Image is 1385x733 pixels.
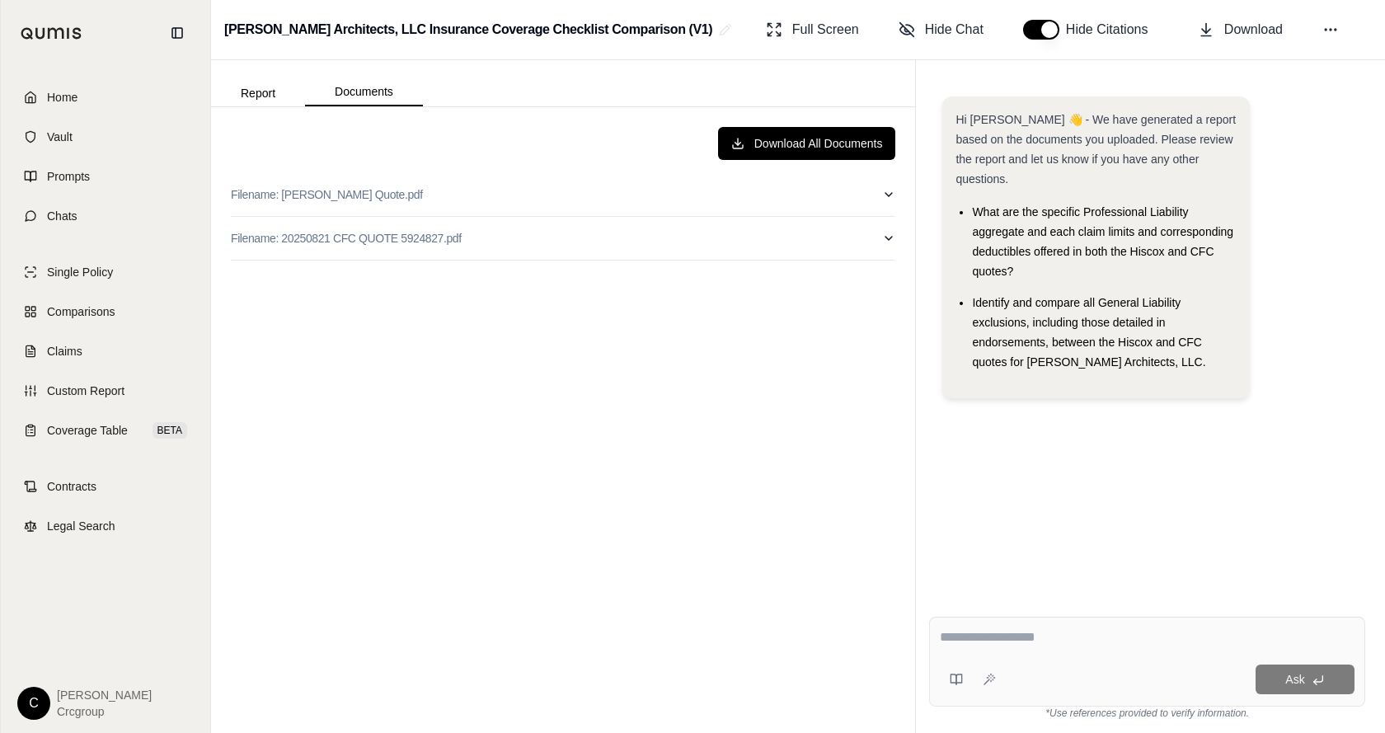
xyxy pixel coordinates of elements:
[231,186,423,203] p: Filename: [PERSON_NAME] Quote.pdf
[792,20,859,40] span: Full Screen
[1224,20,1283,40] span: Download
[11,254,200,290] a: Single Policy
[21,27,82,40] img: Qumis Logo
[11,119,200,155] a: Vault
[11,468,200,505] a: Contracts
[759,13,866,46] button: Full Screen
[1066,20,1158,40] span: Hide Citations
[925,20,984,40] span: Hide Chat
[231,230,462,247] p: Filename: 20250821 CFC QUOTE 5924827.pdf
[929,707,1365,720] div: *Use references provided to verify information.
[972,205,1233,278] span: What are the specific Professional Liability aggregate and each claim limits and corresponding de...
[47,89,77,106] span: Home
[11,79,200,115] a: Home
[1191,13,1289,46] button: Download
[224,15,712,45] h2: [PERSON_NAME] Architects, LLC Insurance Coverage Checklist Comparison (V1)
[11,294,200,330] a: Comparisons
[955,113,1236,186] span: Hi [PERSON_NAME] 👋 - We have generated a report based on the documents you uploaded. Please revie...
[972,296,1205,369] span: Identify and compare all General Liability exclusions, including those detailed in endorsements, ...
[164,20,190,46] button: Collapse sidebar
[211,80,305,106] button: Report
[305,78,423,106] button: Documents
[47,168,90,185] span: Prompts
[47,343,82,359] span: Claims
[11,373,200,409] a: Custom Report
[11,158,200,195] a: Prompts
[57,703,152,720] span: Crcgroup
[47,422,128,439] span: Coverage Table
[47,264,113,280] span: Single Policy
[231,217,895,260] button: Filename: 20250821 CFC QUOTE 5924827.pdf
[47,518,115,534] span: Legal Search
[11,412,200,449] a: Coverage TableBETA
[11,508,200,544] a: Legal Search
[57,687,152,703] span: [PERSON_NAME]
[892,13,990,46] button: Hide Chat
[47,478,96,495] span: Contracts
[17,687,50,720] div: C
[47,208,77,224] span: Chats
[47,303,115,320] span: Comparisons
[11,198,200,234] a: Chats
[1285,673,1304,686] span: Ask
[231,173,895,216] button: Filename: [PERSON_NAME] Quote.pdf
[11,333,200,369] a: Claims
[153,422,187,439] span: BETA
[718,127,896,160] button: Download All Documents
[47,129,73,145] span: Vault
[47,383,124,399] span: Custom Report
[1256,665,1354,694] button: Ask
